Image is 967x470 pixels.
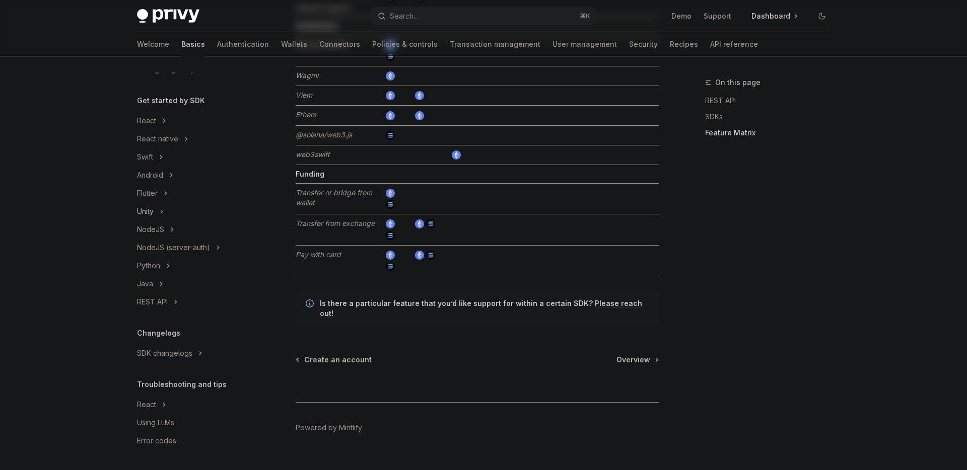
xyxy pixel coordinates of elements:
span: On this page [715,76,761,89]
em: Pay with card [296,250,341,259]
em: Transfer or bridge from wallet [296,188,372,207]
span: Dashboard [751,11,790,21]
a: Authentication [217,32,269,56]
div: Search... [390,10,418,22]
em: web3swift [296,150,330,159]
a: API reference [710,32,758,56]
a: Error codes [129,432,258,450]
a: Please reach out! [320,299,642,318]
em: Wagmi [296,71,318,80]
img: ethereum.png [415,91,424,100]
img: ethereum.png [386,251,395,260]
div: Android [137,169,163,181]
img: ethereum.png [415,251,424,260]
a: Powered by Mintlify [296,423,362,433]
a: Using LLMs [129,414,258,432]
img: ethereum.png [452,150,461,160]
a: Security [629,32,658,56]
em: Transfer from exchange [296,219,375,227]
span: Create an account [304,355,372,365]
a: Create an account [297,355,372,365]
div: Using LLMs [137,417,174,429]
div: SDK changelogs [137,347,192,359]
div: Python [137,260,160,272]
img: ethereum.png [386,189,395,198]
img: solana.png [386,200,395,209]
a: Transaction management [450,32,540,56]
img: ethereum.png [386,219,395,228]
a: Dashboard [743,8,806,24]
a: Overview [616,355,658,365]
a: SDKs [705,109,838,125]
img: ethereum.png [415,111,424,120]
div: NodeJS [137,223,164,236]
a: REST API [705,93,838,109]
a: Policies & controls [372,32,438,56]
div: React [137,399,156,411]
img: ethereum.png [386,91,395,100]
div: React native [137,133,178,145]
span: Overview [616,355,650,365]
em: Viem [296,91,312,99]
a: Demo [671,11,692,21]
a: Feature Matrix [705,125,838,141]
div: React [137,115,156,127]
div: Flutter [137,187,158,199]
div: Error codes [137,435,176,447]
img: solana.png [386,231,395,240]
img: solana.png [386,262,395,271]
span: ⌘ K [580,12,590,20]
button: Search...⌘K [371,7,596,25]
strong: Funding [296,170,324,178]
h5: Changelogs [137,327,180,339]
img: solana.png [426,251,435,260]
a: Support [704,11,731,21]
a: Recipes [670,32,698,56]
a: Welcome [137,32,169,56]
div: Java [137,278,153,290]
button: Toggle dark mode [814,8,830,24]
div: Swift [137,151,153,163]
em: Ethers [296,110,316,119]
img: ethereum.png [386,71,395,81]
em: @solana/web3.js [296,130,352,139]
h5: Troubleshooting and tips [137,378,227,390]
div: Unity [137,205,154,217]
svg: Info [306,299,316,309]
img: dark logo [137,9,199,23]
img: ethereum.png [415,219,424,228]
h5: Get started by SDK [137,95,205,107]
div: REST API [137,296,168,308]
a: Basics [181,32,205,56]
img: solana.png [426,219,435,228]
img: solana.png [386,131,395,140]
strong: Is there a particular feature that you’d like support for within a certain SDK? [320,299,593,307]
a: User management [552,32,617,56]
a: Connectors [319,32,360,56]
a: Wallets [281,32,307,56]
div: NodeJS (server-auth) [137,242,210,254]
img: ethereum.png [386,111,395,120]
